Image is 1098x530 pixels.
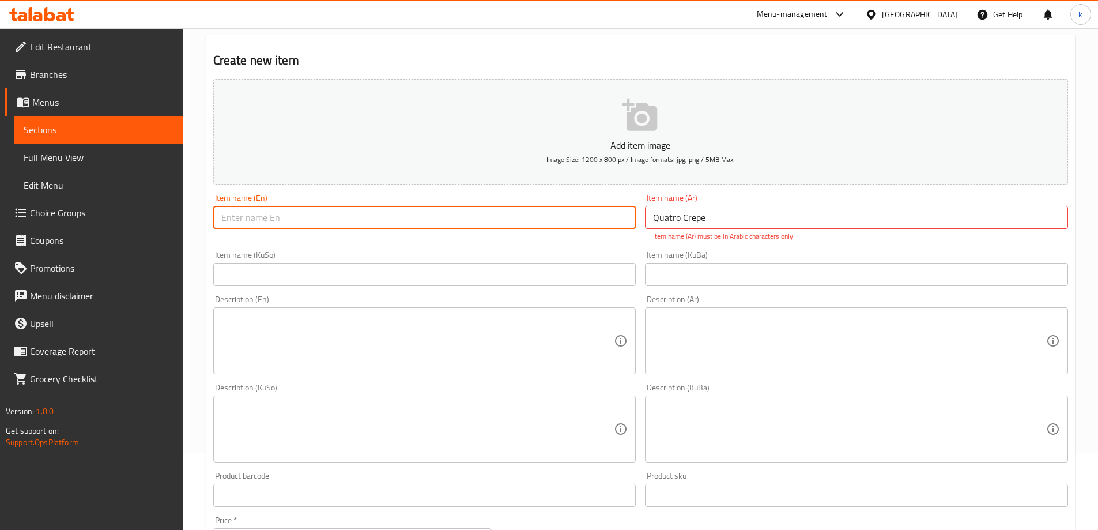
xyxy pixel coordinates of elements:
span: 1.0.0 [36,404,54,419]
input: Enter name KuSo [213,263,636,286]
span: Grocery Checklist [30,372,174,386]
h2: Create new item [213,52,1068,69]
a: Menus [5,88,183,116]
span: Get support on: [6,423,59,438]
div: Menu-management [757,7,828,21]
span: Coverage Report [30,344,174,358]
a: Full Menu View [14,144,183,171]
div: [GEOGRAPHIC_DATA] [882,8,958,21]
a: Menu disclaimer [5,282,183,310]
a: Upsell [5,310,183,337]
span: Branches [30,67,174,81]
span: k [1078,8,1082,21]
a: Branches [5,61,183,88]
span: Promotions [30,261,174,275]
input: Please enter product barcode [213,484,636,507]
p: Item name (Ar) must be in Arabic characters only [653,231,1060,242]
span: Choice Groups [30,206,174,220]
a: Edit Restaurant [5,33,183,61]
span: Sections [24,123,174,137]
input: Enter name En [213,206,636,229]
a: Promotions [5,254,183,282]
input: Enter name Ar [645,206,1068,229]
span: Menus [32,95,174,109]
span: Coupons [30,234,174,247]
a: Support.OpsPlatform [6,435,79,450]
a: Grocery Checklist [5,365,183,393]
input: Enter name KuBa [645,263,1068,286]
span: Edit Menu [24,178,174,192]
input: Please enter product sku [645,484,1068,507]
a: Coverage Report [5,337,183,365]
span: Edit Restaurant [30,40,174,54]
p: Add item image [231,138,1050,152]
span: Menu disclaimer [30,289,174,303]
a: Choice Groups [5,199,183,227]
a: Coupons [5,227,183,254]
a: Edit Menu [14,171,183,199]
span: Full Menu View [24,151,174,164]
span: Upsell [30,317,174,330]
a: Sections [14,116,183,144]
span: Image Size: 1200 x 800 px / Image formats: jpg, png / 5MB Max. [546,153,735,166]
span: Version: [6,404,34,419]
button: Add item imageImage Size: 1200 x 800 px / Image formats: jpg, png / 5MB Max. [213,79,1068,185]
